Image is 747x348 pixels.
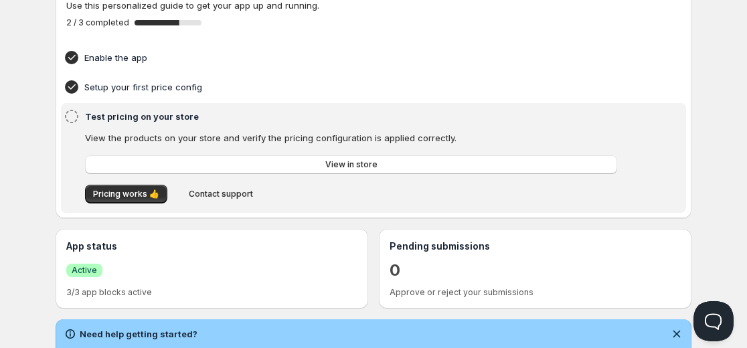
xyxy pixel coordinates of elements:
[66,17,129,28] span: 2 / 3 completed
[72,265,97,276] span: Active
[85,185,167,203] button: Pricing works 👍
[66,263,102,277] a: SuccessActive
[93,189,159,199] span: Pricing works 👍
[85,155,617,174] a: View in store
[325,159,378,170] span: View in store
[66,287,357,298] p: 3/3 app blocks active
[85,110,621,123] h4: Test pricing on your store
[84,80,621,94] h4: Setup your first price config
[693,301,734,341] iframe: Help Scout Beacon - Open
[80,327,197,341] h2: Need help getting started?
[85,131,617,145] p: View the products on your store and verify the pricing configuration is applied correctly.
[66,240,357,253] h3: App status
[390,287,681,298] p: Approve or reject your submissions
[390,260,400,281] a: 0
[667,325,686,343] button: Dismiss notification
[84,51,621,64] h4: Enable the app
[189,189,253,199] span: Contact support
[390,240,681,253] h3: Pending submissions
[181,185,261,203] button: Contact support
